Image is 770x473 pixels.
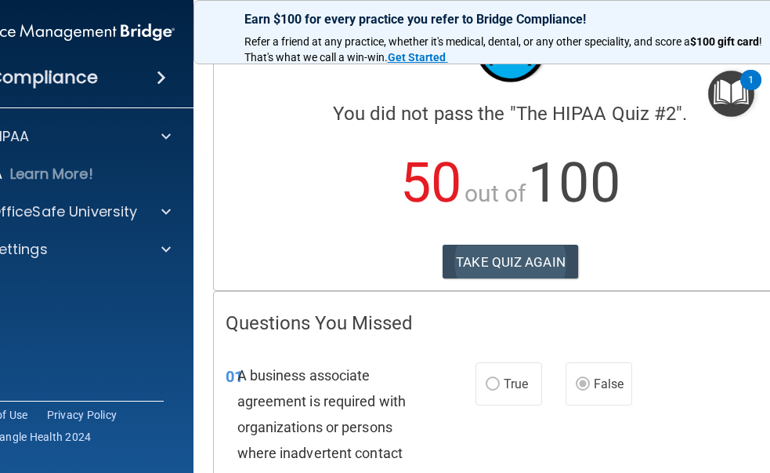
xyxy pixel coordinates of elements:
div: 1 [748,80,754,100]
button: Open Resource Center, 1 new notification [708,71,754,117]
span: The HIPAA Quiz #2 [516,103,677,125]
span: ! That's what we call a win-win. [244,35,765,64]
strong: $100 gift card [690,35,759,48]
span: 100 [528,151,620,215]
span: out of [465,180,526,207]
span: 01 [226,367,243,386]
span: True [504,377,528,391]
span: 50 [400,151,461,215]
button: TAKE QUIZ AGAIN [443,245,578,279]
input: False [576,379,590,391]
span: Refer a friend at any practice, whether it's medical, dental, or any other speciality, and score a [244,35,690,48]
strong: Get Started [388,51,446,64]
p: Learn More! [10,165,93,184]
span: False [594,377,624,391]
a: Privacy Policy [47,407,117,423]
a: Get Started [388,51,448,64]
input: True [486,379,500,391]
